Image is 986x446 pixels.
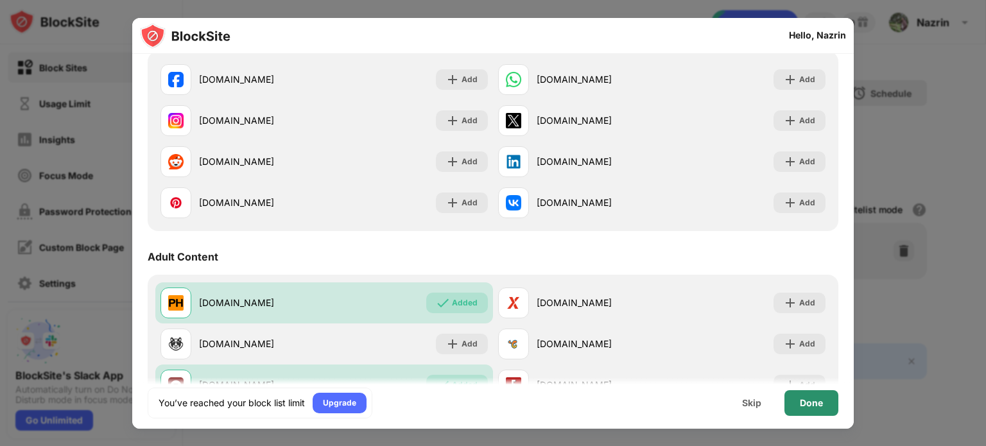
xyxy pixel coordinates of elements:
img: favicons [506,72,521,87]
div: You’ve reached your block list limit [159,397,305,409]
div: Skip [742,398,761,408]
img: favicons [506,336,521,352]
img: favicons [506,295,521,311]
img: logo-blocksite.svg [140,23,230,49]
div: [DOMAIN_NAME] [537,114,662,127]
div: Add [799,338,815,350]
img: favicons [168,72,184,87]
div: [DOMAIN_NAME] [199,114,324,127]
div: Add [462,114,478,127]
img: favicons [506,195,521,210]
img: favicons [506,113,521,128]
div: [DOMAIN_NAME] [537,73,662,86]
div: [DOMAIN_NAME] [199,196,324,209]
div: Add [799,114,815,127]
div: Add [462,196,478,209]
div: [DOMAIN_NAME] [199,155,324,168]
div: Add [462,155,478,168]
div: Added [452,296,478,309]
div: [DOMAIN_NAME] [537,337,662,350]
div: [DOMAIN_NAME] [199,296,324,309]
div: [DOMAIN_NAME] [199,73,324,86]
img: favicons [168,113,184,128]
div: Add [799,196,815,209]
div: Add [799,296,815,309]
div: [DOMAIN_NAME] [537,296,662,309]
div: [DOMAIN_NAME] [199,337,324,350]
div: Hello, Nazrin [789,30,846,40]
div: Add [799,155,815,168]
div: Add [799,73,815,86]
div: Add [462,73,478,86]
div: Done [800,398,823,408]
img: favicons [506,154,521,169]
img: favicons [168,295,184,311]
img: favicons [168,336,184,352]
div: Adult Content [148,250,218,263]
div: [DOMAIN_NAME] [537,155,662,168]
div: [DOMAIN_NAME] [537,196,662,209]
div: Add [462,338,478,350]
img: favicons [168,154,184,169]
img: favicons [168,195,184,210]
div: Upgrade [323,397,356,409]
